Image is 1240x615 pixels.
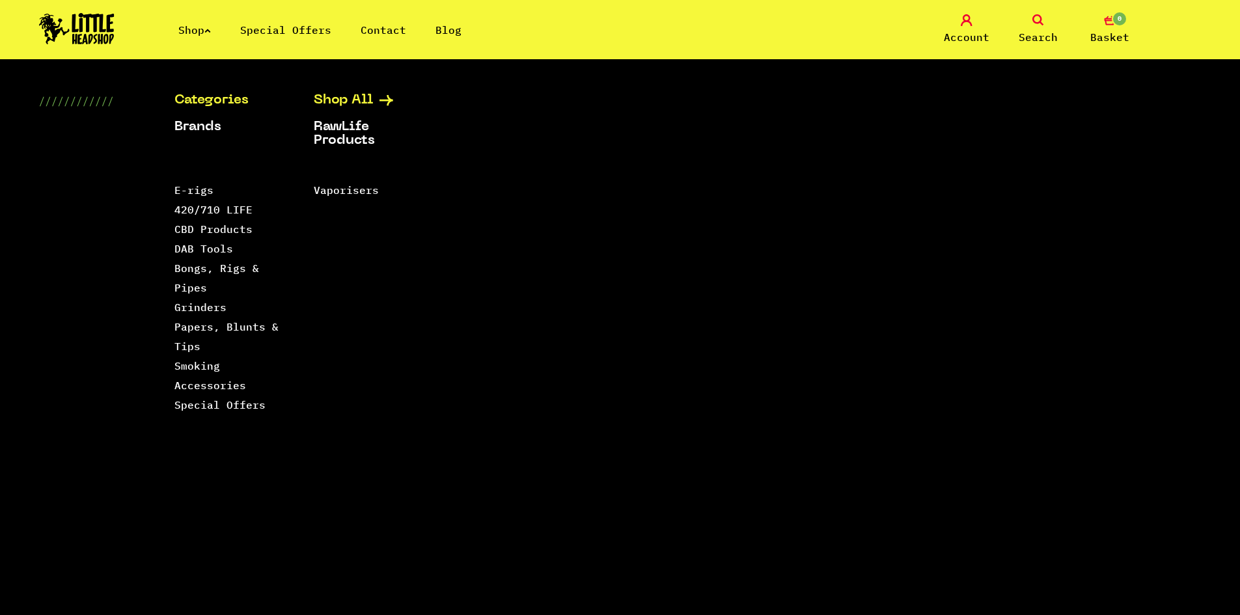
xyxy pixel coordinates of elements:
[1077,14,1142,45] a: 0 Basket
[174,242,233,255] a: DAB Tools
[174,203,253,216] a: 420/710 LIFE
[39,13,115,44] img: Little Head Shop Logo
[944,29,989,45] span: Account
[314,94,420,107] a: Shop All
[435,23,462,36] a: Blog
[174,301,227,314] a: Grinders
[240,23,331,36] a: Special Offers
[174,94,281,107] a: Categories
[1090,29,1129,45] span: Basket
[174,359,246,392] a: Smoking Accessories
[174,120,281,134] a: Brands
[314,184,379,197] a: Vaporisers
[1006,14,1071,45] a: Search
[1112,11,1127,27] span: 0
[178,23,211,36] a: Shop
[174,223,253,236] a: CBD Products
[361,23,406,36] a: Contact
[314,120,420,148] a: RawLife Products
[174,184,214,197] a: E-rigs
[174,320,279,353] a: Papers, Blunts & Tips
[174,262,259,294] a: Bongs, Rigs & Pipes
[174,398,266,411] a: Special Offers
[1019,29,1058,45] span: Search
